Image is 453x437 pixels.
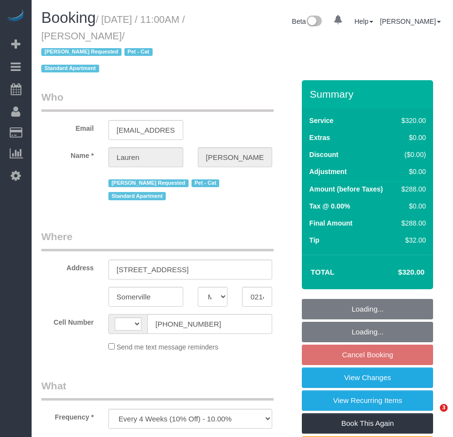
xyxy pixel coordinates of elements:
label: Name * [34,147,101,160]
label: Tip [309,235,319,245]
a: [PERSON_NAME] [380,17,441,25]
h4: $320.00 [369,268,424,277]
label: Service [309,116,333,125]
span: [PERSON_NAME] Requested [108,179,189,187]
a: Help [354,17,373,25]
label: Amount (before Taxes) [309,184,383,194]
span: Pet - Cat [124,48,153,56]
span: Standard Apartment [108,192,166,200]
input: Last Name [198,147,273,167]
div: $0.00 [398,133,426,142]
legend: What [41,379,274,401]
span: Send me text message reminders [117,343,218,351]
div: $320.00 [398,116,426,125]
label: Email [34,120,101,133]
span: Standard Apartment [41,65,99,72]
input: First Name [108,147,183,167]
input: City [108,287,183,307]
h3: Summary [310,88,428,100]
a: View Changes [302,367,433,388]
input: Cell Number [147,314,273,334]
label: Extras [309,133,330,142]
strong: Total [311,268,334,276]
small: / [DATE] / 11:00AM / [PERSON_NAME] [41,14,185,74]
legend: Who [41,90,274,112]
span: [PERSON_NAME] Requested [41,48,122,56]
a: View Recurring Items [302,390,433,411]
span: / [41,31,156,74]
label: Adjustment [309,167,347,176]
div: $0.00 [398,201,426,211]
span: Booking [41,9,96,26]
div: $288.00 [398,184,426,194]
img: Automaid Logo [6,10,25,23]
div: $288.00 [398,218,426,228]
a: Book This Again [302,413,433,434]
div: ($0.00) [398,150,426,159]
a: Beta [292,17,322,25]
span: 3 [440,404,448,412]
div: $0.00 [398,167,426,176]
div: $32.00 [398,235,426,245]
label: Tax @ 0.00% [309,201,350,211]
input: Zip Code [242,287,272,307]
legend: Where [41,229,274,251]
label: Cell Number [34,314,101,327]
label: Final Amount [309,218,352,228]
input: Email [108,120,183,140]
iframe: Intercom live chat [420,404,443,427]
label: Discount [309,150,338,159]
span: Pet - Cat [192,179,220,187]
label: Frequency * [34,409,101,422]
img: New interface [306,16,322,28]
label: Address [34,260,101,273]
